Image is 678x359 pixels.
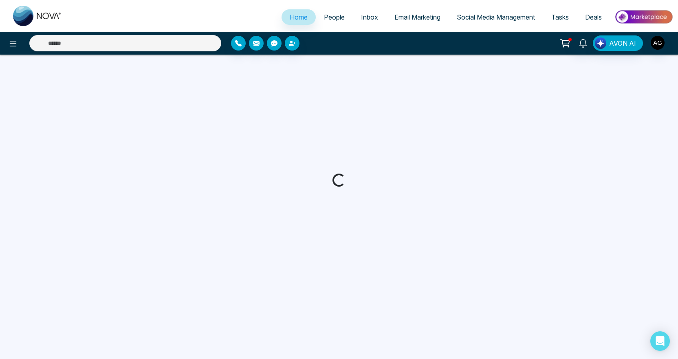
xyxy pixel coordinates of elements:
[543,9,577,25] a: Tasks
[595,37,606,49] img: Lead Flow
[551,13,569,21] span: Tasks
[386,9,449,25] a: Email Marketing
[282,9,316,25] a: Home
[316,9,353,25] a: People
[614,8,673,26] img: Market-place.gif
[650,331,670,351] div: Open Intercom Messenger
[290,13,308,21] span: Home
[324,13,345,21] span: People
[394,13,440,21] span: Email Marketing
[609,38,636,48] span: AVON AI
[577,9,610,25] a: Deals
[651,36,665,50] img: User Avatar
[13,6,62,26] img: Nova CRM Logo
[449,9,543,25] a: Social Media Management
[457,13,535,21] span: Social Media Management
[585,13,602,21] span: Deals
[361,13,378,21] span: Inbox
[593,35,643,51] button: AVON AI
[353,9,386,25] a: Inbox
